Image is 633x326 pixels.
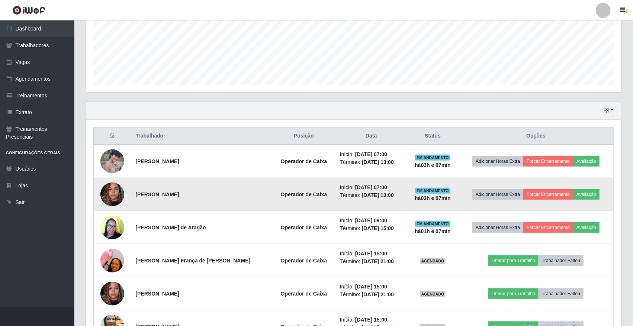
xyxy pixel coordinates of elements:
[472,189,523,200] button: Adicionar Horas Extra
[415,221,450,227] span: EM ANDAMENTO
[420,258,446,264] span: AGENDADO
[135,291,179,297] strong: [PERSON_NAME]
[281,191,327,197] strong: Operador de Caixa
[135,258,250,264] strong: [PERSON_NAME] França de [PERSON_NAME]
[420,291,446,297] span: AGENDADO
[135,191,179,197] strong: [PERSON_NAME]
[362,291,394,297] time: [DATE] 21:00
[573,222,600,233] button: Avaliação
[415,155,450,161] span: EM ANDAMENTO
[340,283,403,291] li: Início:
[415,228,451,234] strong: há 01 h e 07 min
[362,192,394,198] time: [DATE] 13:00
[488,288,539,299] button: Liberar para Trabalho
[135,225,206,230] strong: [PERSON_NAME] de Aragão
[362,225,394,231] time: [DATE] 15:00
[340,291,403,298] li: Término:
[472,222,523,233] button: Adicionar Horas Extra
[335,128,407,145] th: Data
[100,212,124,243] img: 1632390182177.jpeg
[523,156,573,167] button: Forçar Encerramento
[281,291,327,297] strong: Operador de Caixa
[281,225,327,230] strong: Operador de Caixa
[100,278,124,309] img: 1734465947432.jpeg
[281,258,327,264] strong: Operador de Caixa
[539,288,584,299] button: Trabalhador Faltou
[488,255,539,266] button: Liberar para Trabalho
[272,128,335,145] th: Posição
[340,184,403,191] li: Início:
[355,284,387,290] time: [DATE] 15:00
[362,258,394,264] time: [DATE] 21:00
[340,316,403,324] li: Início:
[415,195,451,201] strong: há 03 h e 07 min
[362,159,394,165] time: [DATE] 13:00
[355,217,387,223] time: [DATE] 09:00
[340,225,403,232] li: Término:
[281,158,327,164] strong: Operador de Caixa
[573,156,600,167] button: Avaliação
[539,255,584,266] button: Trabalhador Faltou
[355,151,387,157] time: [DATE] 07:00
[355,317,387,323] time: [DATE] 15:00
[340,191,403,199] li: Término:
[523,189,573,200] button: Forçar Encerramento
[407,128,459,145] th: Status
[355,251,387,256] time: [DATE] 15:00
[573,189,600,200] button: Avaliação
[340,258,403,265] li: Término:
[458,128,614,145] th: Opções
[415,162,451,168] strong: há 03 h e 07 min
[100,245,124,276] img: 1699901172433.jpeg
[100,149,124,173] img: 1617198337870.jpeg
[340,217,403,225] li: Início:
[340,250,403,258] li: Início:
[131,128,272,145] th: Trabalhador
[472,156,523,167] button: Adicionar Horas Extra
[100,178,124,210] img: 1734465947432.jpeg
[355,184,387,190] time: [DATE] 07:00
[340,151,403,158] li: Início:
[12,6,45,15] img: CoreUI Logo
[135,158,179,164] strong: [PERSON_NAME]
[523,222,573,233] button: Forçar Encerramento
[340,158,403,166] li: Término:
[415,188,450,194] span: EM ANDAMENTO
